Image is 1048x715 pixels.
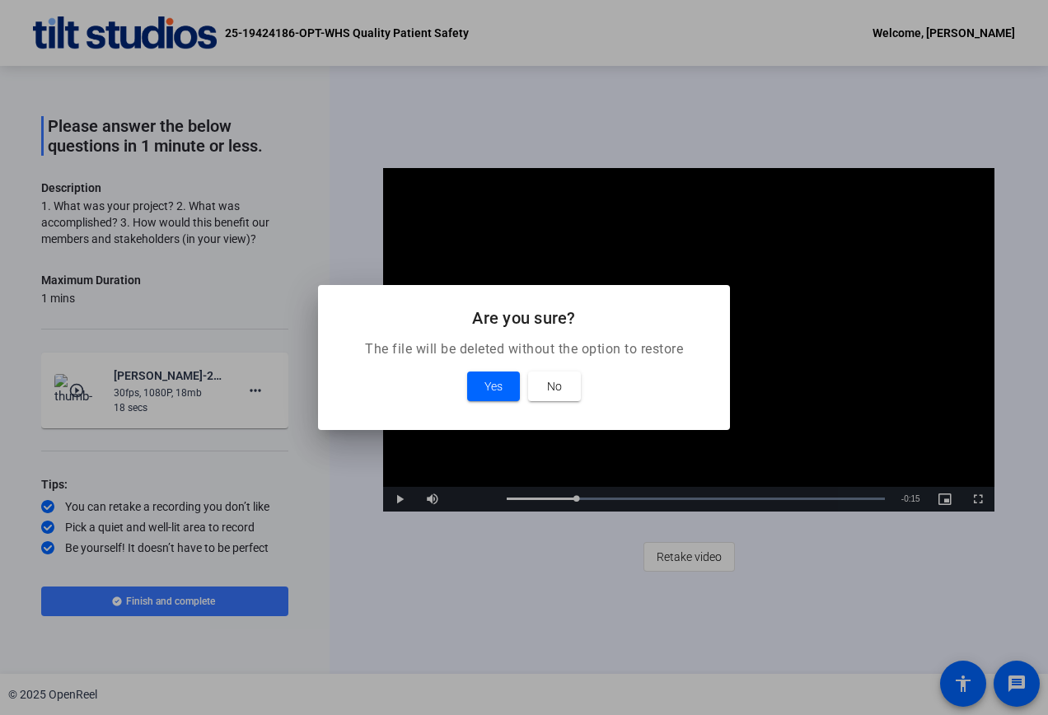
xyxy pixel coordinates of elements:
[467,372,520,401] button: Yes
[338,339,710,359] p: The file will be deleted without the option to restore
[528,372,581,401] button: No
[547,376,562,396] span: No
[338,305,710,331] h2: Are you sure?
[484,376,503,396] span: Yes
